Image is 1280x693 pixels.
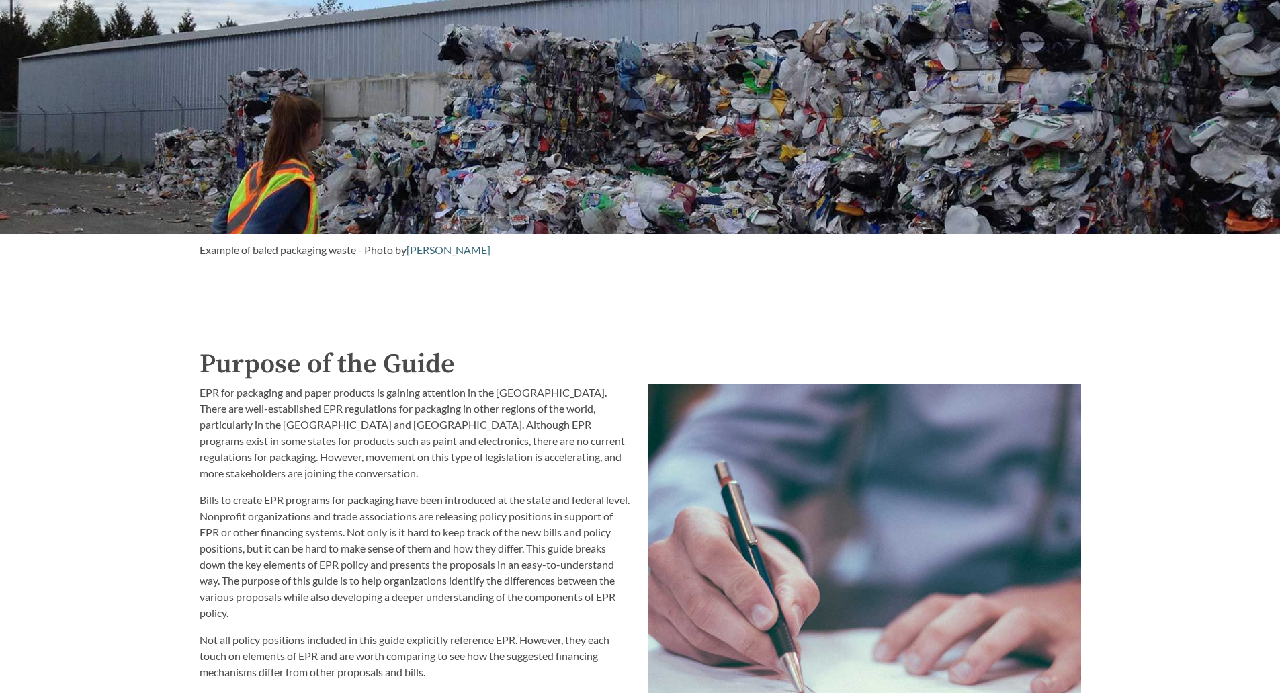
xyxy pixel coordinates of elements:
[200,492,632,621] p: Bills to create EPR programs for packaging have been introduced at the state and federal level. N...
[407,243,490,256] a: [PERSON_NAME]
[200,243,407,256] span: Example of baled packaging waste - Photo by
[200,384,632,481] p: EPR for packaging and paper products is gaining attention in the [GEOGRAPHIC_DATA]. There are wel...
[200,344,1081,384] h2: Purpose of the Guide
[200,632,632,680] p: Not all policy positions included in this guide explicitly reference EPR. However, they each touc...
